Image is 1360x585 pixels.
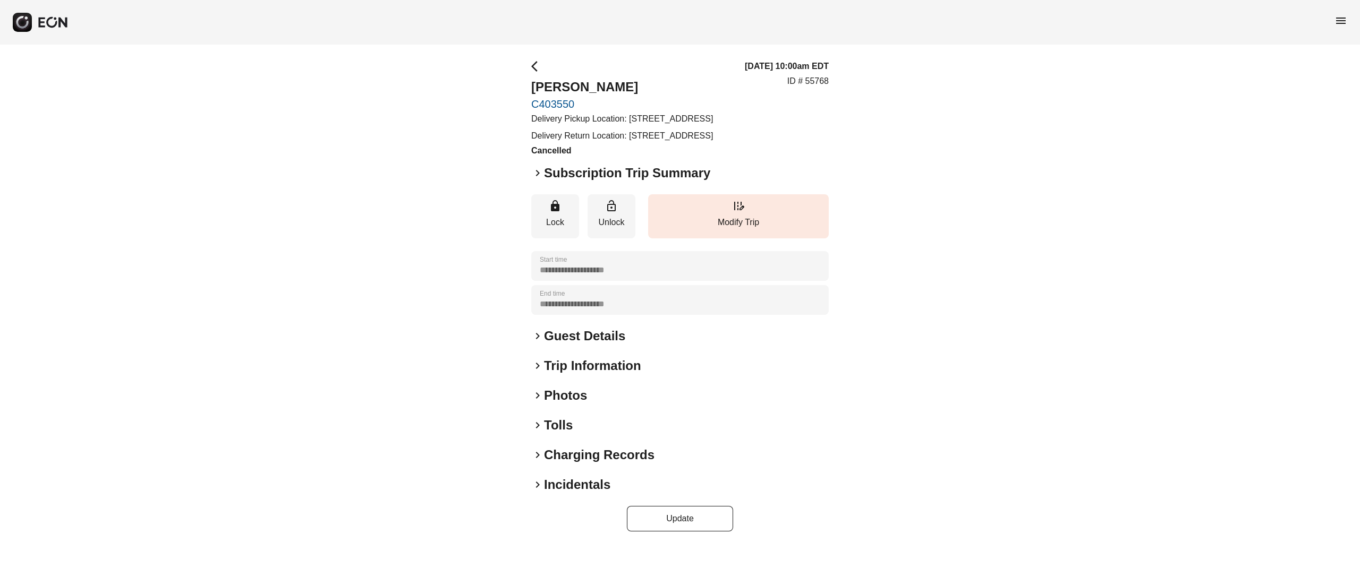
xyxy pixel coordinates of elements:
p: Modify Trip [653,216,823,229]
span: keyboard_arrow_right [531,449,544,461]
p: Lock [537,216,574,229]
h3: Cancelled [531,144,713,157]
h2: Trip Information [544,357,641,374]
h3: [DATE] 10:00am EDT [745,60,829,73]
span: keyboard_arrow_right [531,330,544,342]
button: Update [627,506,733,531]
h2: Subscription Trip Summary [544,165,710,182]
h2: Photos [544,387,587,404]
a: C403550 [531,98,713,110]
p: Delivery Pickup Location: [STREET_ADDRESS] [531,113,713,125]
span: lock [549,200,562,212]
span: keyboard_arrow_right [531,389,544,402]
button: Unlock [588,194,635,238]
span: keyboard_arrow_right [531,478,544,491]
p: ID # 55768 [787,75,829,88]
span: keyboard_arrow_right [531,419,544,432]
span: arrow_back_ios [531,60,544,73]
h2: Tolls [544,417,573,434]
h2: Incidentals [544,476,610,493]
h2: [PERSON_NAME] [531,79,713,96]
span: keyboard_arrow_right [531,359,544,372]
span: lock_open [605,200,618,212]
span: edit_road [732,200,745,212]
p: Delivery Return Location: [STREET_ADDRESS] [531,130,713,142]
button: Lock [531,194,579,238]
h2: Guest Details [544,328,625,345]
h2: Charging Records [544,446,654,463]
span: menu [1334,14,1347,27]
p: Unlock [593,216,630,229]
span: keyboard_arrow_right [531,167,544,179]
button: Modify Trip [648,194,829,238]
